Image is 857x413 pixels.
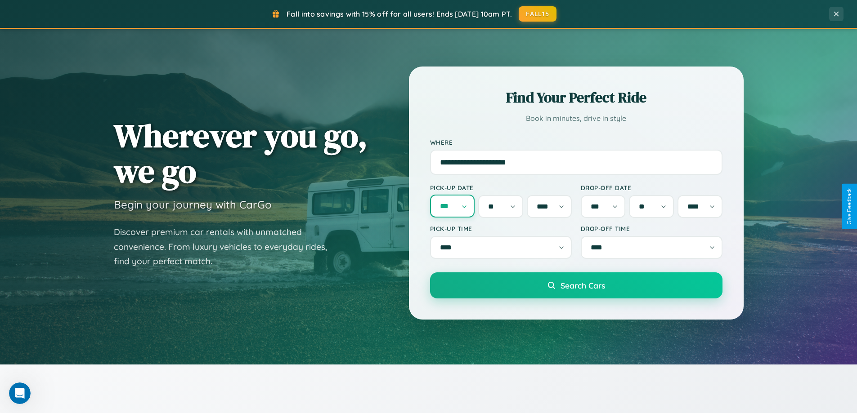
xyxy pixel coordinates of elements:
[430,88,722,107] h2: Find Your Perfect Ride
[581,225,722,232] label: Drop-off Time
[114,118,368,189] h1: Wherever you go, we go
[430,138,722,146] label: Where
[114,225,339,269] p: Discover premium car rentals with unmatched convenience. From luxury vehicles to everyday rides, ...
[846,188,853,225] div: Give Feedback
[519,6,556,22] button: FALL15
[561,280,605,290] span: Search Cars
[430,184,572,191] label: Pick-up Date
[287,9,512,18] span: Fall into savings with 15% off for all users! Ends [DATE] 10am PT.
[430,225,572,232] label: Pick-up Time
[9,382,31,404] iframe: Intercom live chat
[581,184,722,191] label: Drop-off Date
[114,198,272,211] h3: Begin your journey with CarGo
[430,272,722,298] button: Search Cars
[430,112,722,125] p: Book in minutes, drive in style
